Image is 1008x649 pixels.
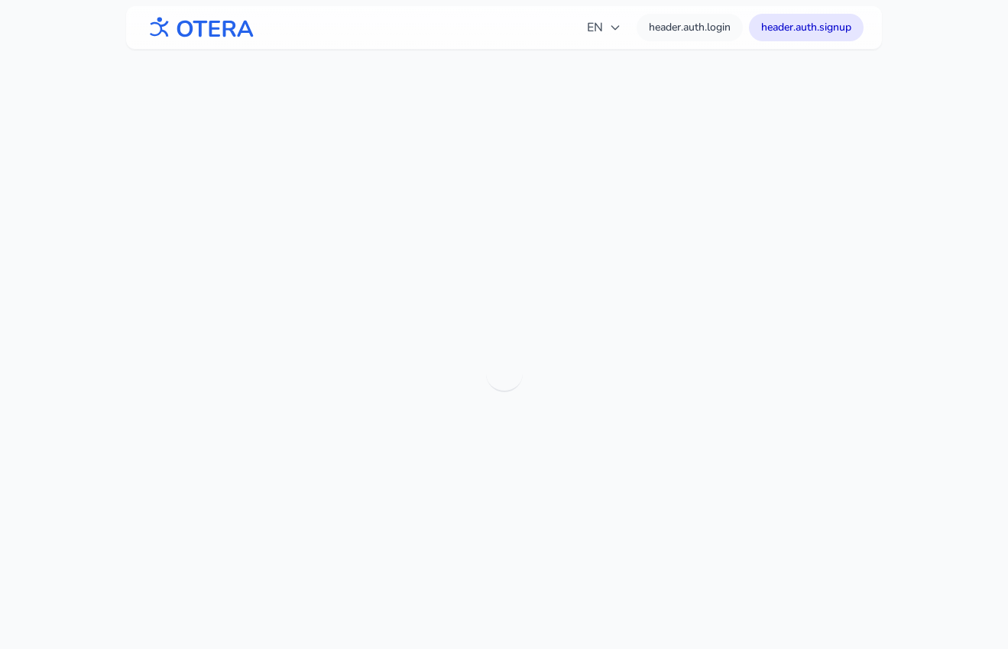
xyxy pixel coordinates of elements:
button: EN [578,12,630,43]
a: header.auth.login [637,14,743,41]
span: EN [587,18,621,37]
img: OTERA logo [144,11,254,45]
a: header.auth.signup [749,14,864,41]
